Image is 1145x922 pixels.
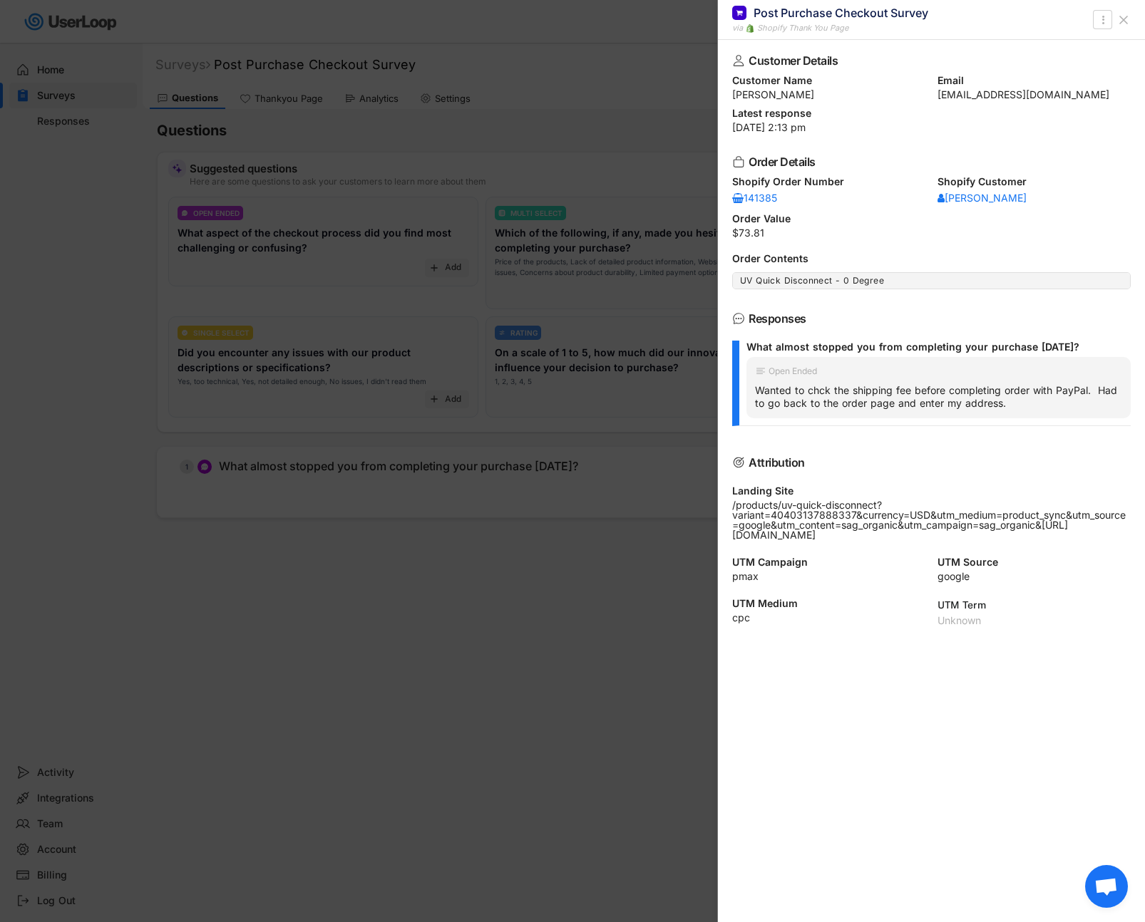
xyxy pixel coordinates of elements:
[769,367,817,375] div: Open Ended
[732,214,1131,224] div: Order Value
[938,191,1027,205] a: [PERSON_NAME]
[732,500,1131,540] div: /products/uv-quick-disconnect?variant=40403137888337&currency=USD&utm_medium=product_sync&utm_sou...
[938,557,1131,567] div: UTM Source
[1102,12,1104,27] text: 
[746,341,1119,353] div: What almost stopped you from completing your purchase [DATE]?
[749,55,1108,66] div: Customer Details
[938,571,1131,581] div: google
[938,616,1131,626] div: Unknown
[732,22,743,34] div: via
[732,193,777,203] div: 141385
[938,193,1027,203] div: [PERSON_NAME]
[732,90,926,100] div: [PERSON_NAME]
[732,123,1131,133] div: [DATE] 2:13 pm
[749,156,1108,167] div: Order Details
[732,571,926,581] div: pmax
[754,5,928,21] div: Post Purchase Checkout Survey
[732,191,777,205] a: 141385
[732,177,926,187] div: Shopify Order Number
[732,108,1131,118] div: Latest response
[740,275,1123,286] div: UV Quick Disconnect - 0 Degree
[757,22,848,34] div: Shopify Thank You Page
[749,457,1108,468] div: Attribution
[732,599,926,608] div: UTM Medium
[938,90,1131,100] div: [EMAIL_ADDRESS][DOMAIN_NAME]
[938,177,1131,187] div: Shopify Customer
[732,613,926,623] div: cpc
[732,254,1131,264] div: Order Contents
[1085,865,1128,908] div: Open chat
[732,76,926,86] div: Customer Name
[746,24,754,33] img: 1156660_ecommerce_logo_shopify_icon%20%281%29.png
[732,228,1131,238] div: $73.81
[732,557,926,567] div: UTM Campaign
[749,313,1108,324] div: Responses
[938,599,1131,611] div: UTM Term
[732,486,1131,496] div: Landing Site
[755,384,1122,410] div: Wanted to chck the shipping fee before completing order with PayPal. Had to go back to the order ...
[1096,11,1110,29] button: 
[938,76,1131,86] div: Email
